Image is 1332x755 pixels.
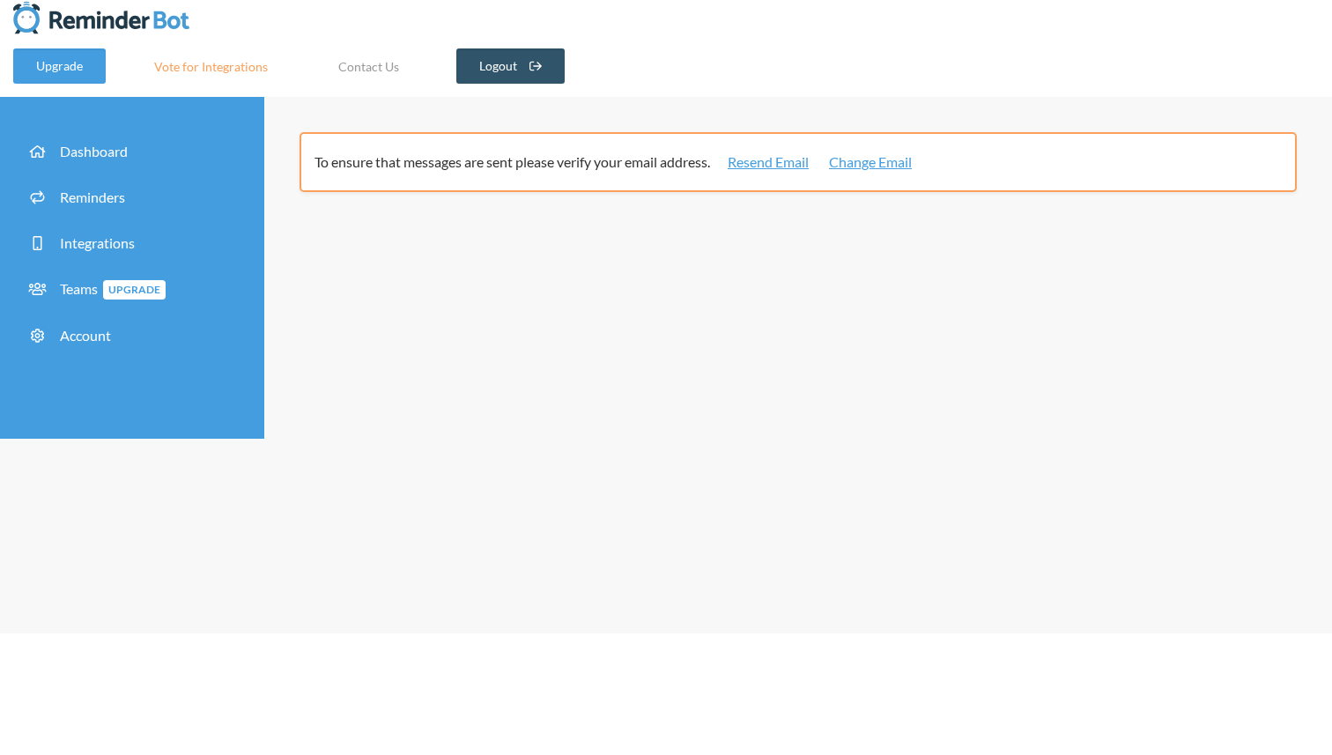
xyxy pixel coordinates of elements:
a: Dashboard [13,132,251,171]
span: Dashboard [60,143,128,159]
a: Integrations [13,224,251,263]
a: Contact Us [316,48,421,84]
a: Vote for Integrations [132,48,290,84]
a: Upgrade [13,48,106,84]
p: To ensure that messages are sent please verify your email address. [314,152,1269,173]
a: TeamsUpgrade [13,270,251,309]
span: Account [60,327,111,344]
a: Account [13,316,251,355]
a: Resend Email [728,152,809,173]
a: Change Email [829,152,912,173]
span: Teams [60,280,166,297]
a: Reminders [13,178,251,217]
span: Upgrade [103,280,166,300]
span: Integrations [60,234,135,251]
span: Reminders [60,189,125,205]
a: Logout [456,48,565,84]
